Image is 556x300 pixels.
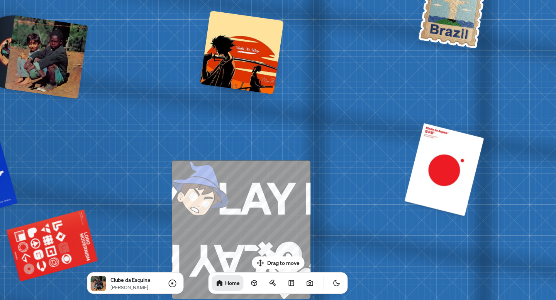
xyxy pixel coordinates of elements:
[110,284,160,291] p: [PERSON_NAME]
[329,275,344,291] button: Toggle Theme
[225,279,240,287] h1: Home
[110,276,160,284] p: Clube da Esquina
[212,275,244,291] a: Home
